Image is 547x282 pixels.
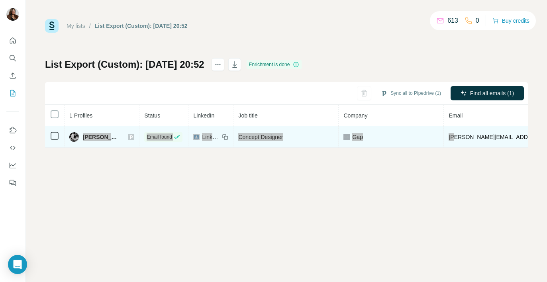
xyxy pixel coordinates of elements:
[449,112,463,119] span: Email
[45,19,59,33] img: Surfe Logo
[6,33,19,48] button: Quick start
[6,69,19,83] button: Enrich CSV
[238,112,257,119] span: Job title
[6,123,19,137] button: Use Surfe on LinkedIn
[95,22,188,30] div: List Export (Custom): [DATE] 20:52
[212,58,224,71] button: actions
[193,112,214,119] span: LinkedIn
[451,86,524,100] button: Find all emails (1)
[343,112,367,119] span: Company
[202,133,220,141] span: LinkedIn
[45,58,204,71] h1: List Export (Custom): [DATE] 20:52
[83,133,120,141] span: [PERSON_NAME]
[343,134,350,140] img: company-logo
[69,112,92,119] span: 1 Profiles
[69,132,79,142] img: Avatar
[6,51,19,65] button: Search
[476,16,479,25] p: 0
[375,87,447,99] button: Sync all to Pipedrive (1)
[447,16,458,25] p: 613
[89,22,91,30] li: /
[492,15,529,26] button: Buy credits
[6,8,19,21] img: Avatar
[67,23,85,29] a: My lists
[247,60,302,69] div: Enrichment is done
[6,86,19,100] button: My lists
[352,133,363,141] span: Gap
[6,176,19,190] button: Feedback
[147,133,172,141] span: Email found
[470,89,514,97] span: Find all emails (1)
[193,134,200,140] img: LinkedIn logo
[6,158,19,172] button: Dashboard
[8,255,27,274] div: Open Intercom Messenger
[6,141,19,155] button: Use Surfe API
[238,134,283,140] span: Concept Designer
[144,112,160,119] span: Status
